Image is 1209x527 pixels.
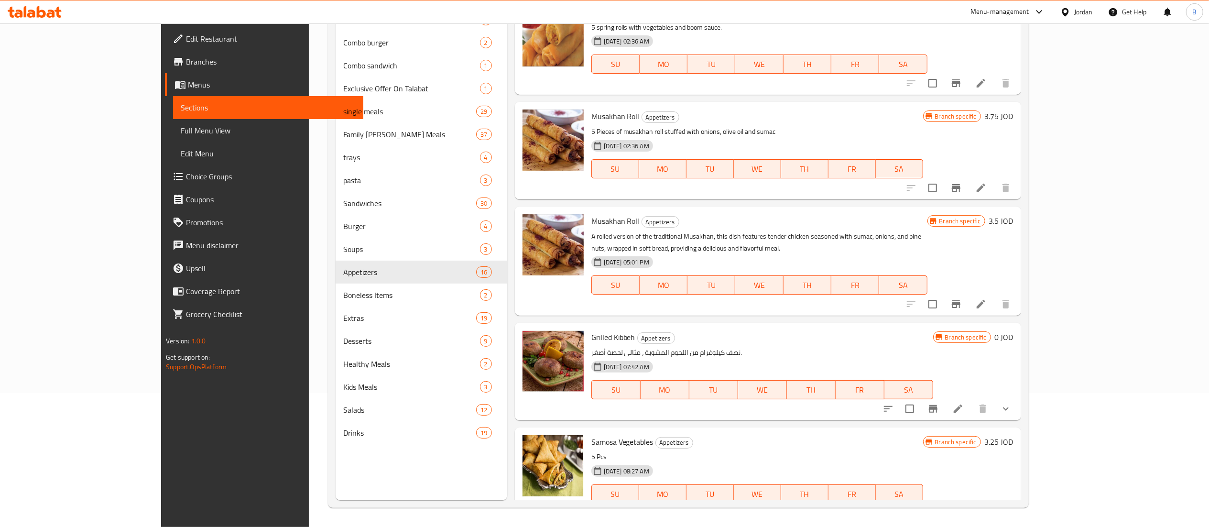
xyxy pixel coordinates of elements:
[523,110,584,171] img: Musakhan Roll
[738,380,787,399] button: WE
[343,266,476,278] span: Appetizers
[596,383,637,397] span: SU
[186,263,355,274] span: Upsell
[923,294,943,314] span: Select to update
[173,119,363,142] a: Full Menu View
[994,293,1017,316] button: delete
[839,383,881,397] span: FR
[989,214,1013,228] h6: 3.5 JOD
[477,268,491,277] span: 16
[343,381,479,393] div: Kids Meals
[787,380,836,399] button: TH
[931,438,980,447] span: Branch specific
[638,333,675,344] span: Appetizers
[343,243,479,255] span: Soups
[784,275,831,295] button: TH
[336,238,507,261] div: Soups3
[787,57,828,71] span: TH
[343,83,479,94] span: Exclusive Offer On Talabat
[343,198,476,209] span: Sandwiches
[877,397,900,420] button: sort-choices
[883,278,923,292] span: SA
[165,280,363,303] a: Coverage Report
[476,129,491,140] div: items
[734,484,781,504] button: WE
[742,383,783,397] span: WE
[480,175,492,186] div: items
[476,106,491,117] div: items
[596,487,635,501] span: SU
[643,487,683,501] span: MO
[686,159,734,178] button: TU
[591,484,639,504] button: SU
[1192,7,1197,17] span: B
[186,56,355,67] span: Branches
[591,214,640,228] span: Musakhan Roll
[165,73,363,96] a: Menus
[173,96,363,119] a: Sections
[596,278,636,292] span: SU
[480,222,491,231] span: 4
[936,217,985,226] span: Branch specific
[343,427,476,439] span: Drinks
[336,375,507,398] div: Kids Meals3
[738,487,777,501] span: WE
[787,278,828,292] span: TH
[832,487,872,501] span: FR
[188,79,355,90] span: Menus
[336,261,507,284] div: Appetizers16
[791,383,832,397] span: TH
[336,329,507,352] div: Desserts9
[336,77,507,100] div: Exclusive Offer On Talabat1
[836,380,884,399] button: FR
[985,110,1013,123] h6: 3.75 JOD
[785,162,825,176] span: TH
[343,220,479,232] span: Burger
[181,102,355,113] span: Sections
[480,152,492,163] div: items
[880,162,919,176] span: SA
[985,435,1013,449] h6: 3.25 JOD
[591,159,639,178] button: SU
[600,258,653,267] span: [DATE] 05:01 PM
[186,217,355,228] span: Promotions
[343,404,476,416] div: Salads
[735,55,783,74] button: WE
[656,437,693,448] span: Appetizers
[336,352,507,375] div: Healthy Meals2
[687,55,735,74] button: TU
[785,487,825,501] span: TH
[343,312,476,324] span: Extras
[781,159,828,178] button: TH
[336,169,507,192] div: pasta3
[952,403,964,415] a: Edit menu item
[343,106,476,117] div: single meals
[600,37,653,46] span: [DATE] 02:36 AM
[994,397,1017,420] button: show more
[591,109,640,123] span: Musakhan Roll
[971,397,994,420] button: delete
[480,291,491,300] span: 2
[995,330,1013,344] h6: 0 JOD
[336,192,507,215] div: Sandwiches30
[689,380,738,399] button: TU
[476,404,491,416] div: items
[336,4,507,448] nav: Menu sections
[476,266,491,278] div: items
[888,383,929,397] span: SA
[643,57,684,71] span: MO
[343,129,476,140] div: Family Sedor Meals
[336,421,507,444] div: Drinks19
[336,307,507,329] div: Extras19
[480,83,492,94] div: items
[879,275,927,295] button: SA
[480,37,492,48] div: items
[480,337,491,346] span: 9
[642,112,679,123] span: Appetizers
[343,129,476,140] span: Family [PERSON_NAME] Meals
[343,60,479,71] div: Combo sandwich
[596,57,636,71] span: SU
